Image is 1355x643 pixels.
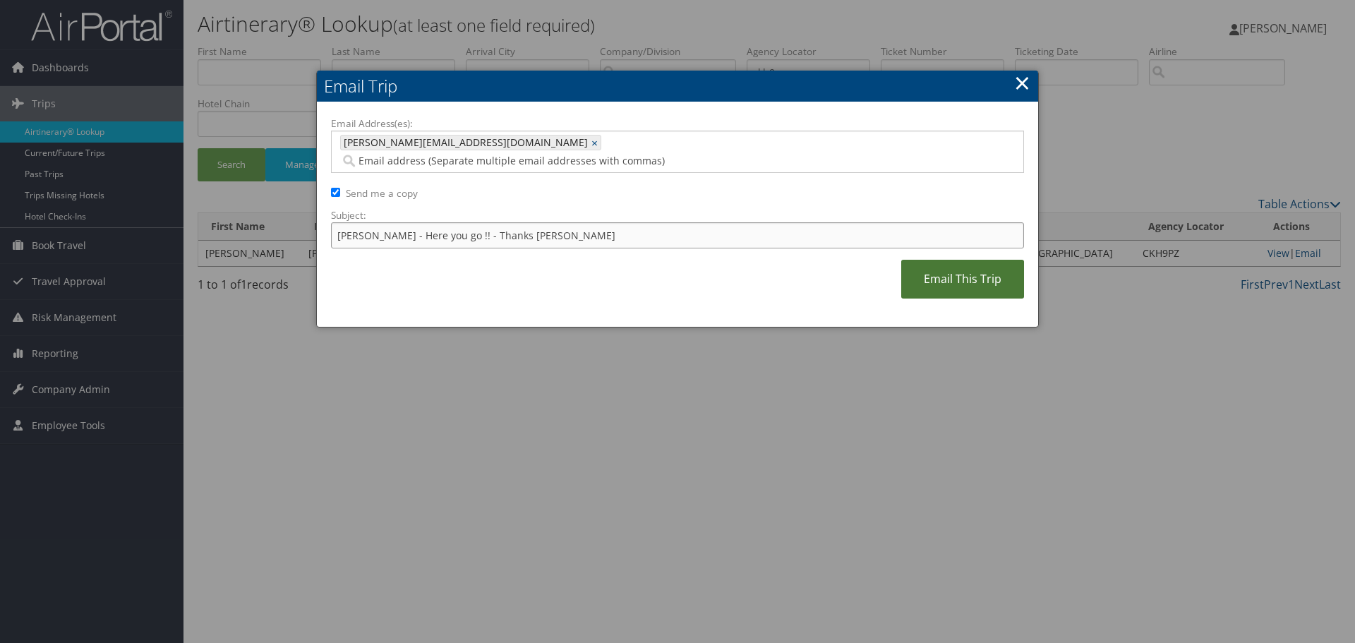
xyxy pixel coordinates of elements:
[331,222,1024,248] input: Add a short subject for the email
[346,186,418,200] label: Send me a copy
[901,260,1024,299] a: Email This Trip
[317,71,1038,102] h2: Email Trip
[331,116,1024,131] label: Email Address(es):
[341,136,588,150] span: [PERSON_NAME][EMAIL_ADDRESS][DOMAIN_NAME]
[331,208,1024,222] label: Subject:
[1014,68,1030,97] a: ×
[340,154,889,168] input: Email address (Separate multiple email addresses with commas)
[591,136,601,150] a: ×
